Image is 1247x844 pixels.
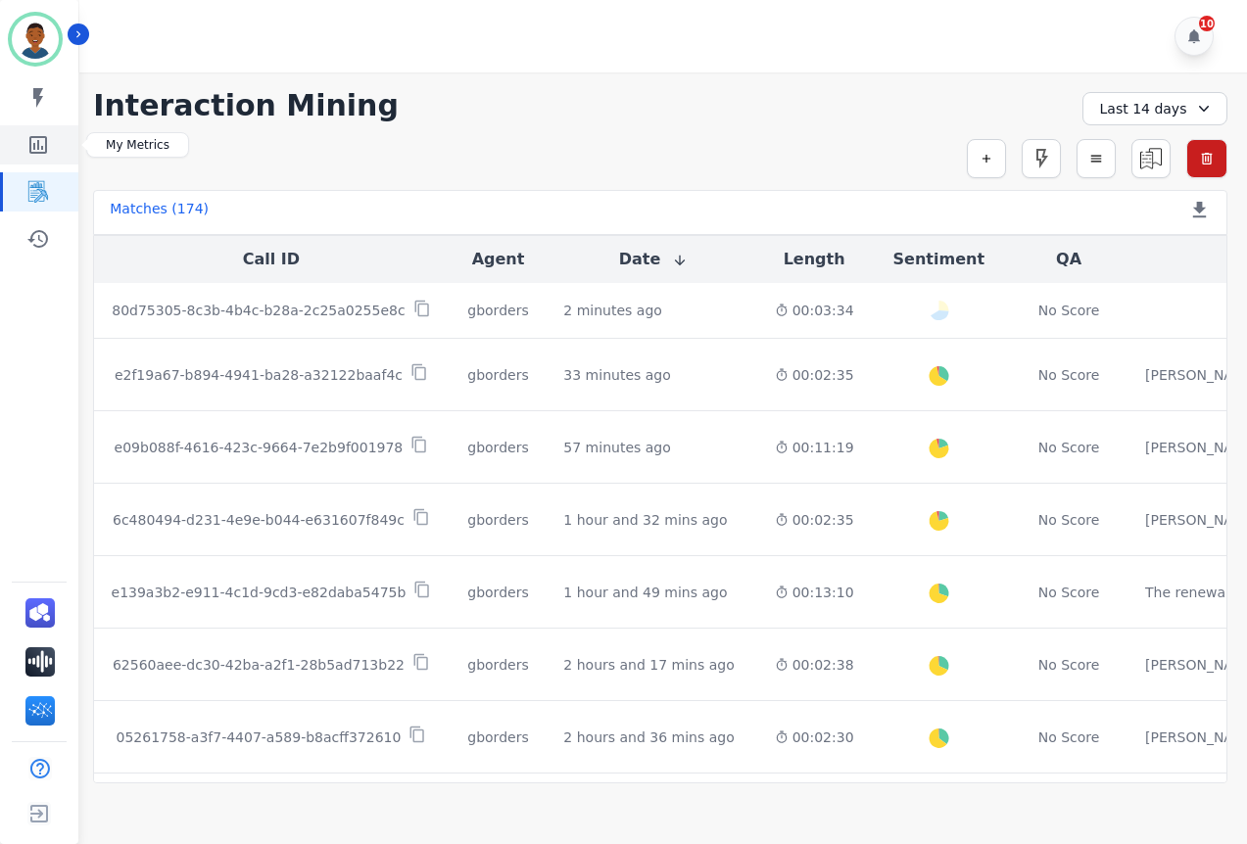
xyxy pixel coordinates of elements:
[1038,727,1100,747] div: No Score
[117,727,402,747] p: 05261758-a3f7-4407-a589-b8acff372610
[115,365,403,385] p: e2f19a67-b894-4941-ba28-a32122baaf4c
[563,510,727,530] div: 1 hour and 32 mins ago
[464,655,533,675] div: gborders
[112,583,407,602] p: e139a3b2-e911-4c1d-9cd3-e82daba5475b
[1038,583,1100,602] div: No Score
[113,655,405,675] p: 62560aee-dc30-42ba-a2f1-28b5ad713b22
[563,655,734,675] div: 2 hours and 17 mins ago
[563,727,734,747] div: 2 hours and 36 mins ago
[775,301,854,320] div: 00:03:34
[110,199,209,226] div: Matches ( 174 )
[1038,510,1100,530] div: No Score
[893,248,984,271] button: Sentiment
[115,438,404,457] p: e09b088f-4616-423c-9664-7e2b9f001978
[464,365,533,385] div: gborders
[1199,16,1215,31] div: 10
[1038,301,1100,320] div: No Score
[464,301,533,320] div: gborders
[775,655,854,675] div: 00:02:38
[775,438,854,457] div: 00:11:19
[12,16,59,63] img: Bordered avatar
[112,301,405,320] p: 80d75305-8c3b-4b4c-b28a-2c25a0255e8c
[1038,365,1100,385] div: No Score
[464,727,533,747] div: gborders
[464,583,533,602] div: gborders
[464,438,533,457] div: gborders
[775,583,854,602] div: 00:13:10
[784,248,845,271] button: Length
[1038,438,1100,457] div: No Score
[563,365,670,385] div: 33 minutes ago
[563,301,662,320] div: 2 minutes ago
[619,248,689,271] button: Date
[113,510,405,530] p: 6c480494-d231-4e9e-b044-e631607f849c
[775,510,854,530] div: 00:02:35
[1038,655,1100,675] div: No Score
[243,248,300,271] button: Call ID
[775,727,854,747] div: 00:02:30
[563,438,670,457] div: 57 minutes ago
[1082,92,1227,125] div: Last 14 days
[1056,248,1081,271] button: QA
[472,248,525,271] button: Agent
[464,510,533,530] div: gborders
[563,583,727,602] div: 1 hour and 49 mins ago
[93,88,399,123] h1: Interaction Mining
[775,365,854,385] div: 00:02:35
